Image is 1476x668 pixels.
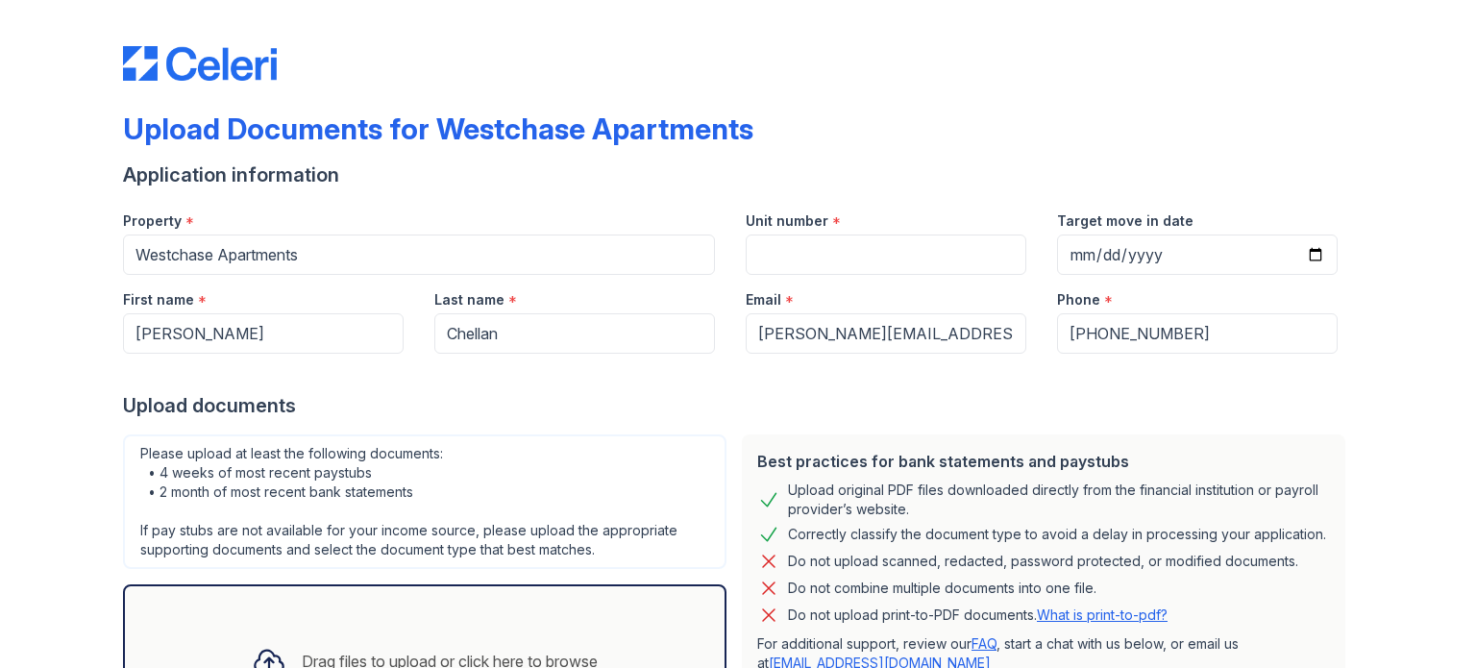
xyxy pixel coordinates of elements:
div: Please upload at least the following documents: • 4 weeks of most recent paystubs • 2 month of mo... [123,434,726,569]
label: Target move in date [1057,211,1193,231]
div: Do not combine multiple documents into one file. [788,577,1096,600]
img: CE_Logo_Blue-a8612792a0a2168367f1c8372b55b34899dd931a85d93a1a3d3e32e68fde9ad4.png [123,46,277,81]
a: FAQ [972,635,996,652]
p: Do not upload print-to-PDF documents. [788,606,1168,625]
div: Do not upload scanned, redacted, password protected, or modified documents. [788,550,1298,573]
a: What is print-to-pdf? [1037,606,1168,623]
div: Upload original PDF files downloaded directly from the financial institution or payroll provider’... [788,481,1330,519]
label: First name [123,290,194,309]
label: Property [123,211,182,231]
div: Correctly classify the document type to avoid a delay in processing your application. [788,523,1326,546]
div: Upload documents [123,392,1353,419]
label: Email [746,290,781,309]
div: Best practices for bank statements and paystubs [757,450,1330,473]
div: Application information [123,161,1353,188]
label: Unit number [746,211,828,231]
div: Upload Documents for Westchase Apartments [123,111,753,146]
label: Last name [434,290,504,309]
label: Phone [1057,290,1100,309]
